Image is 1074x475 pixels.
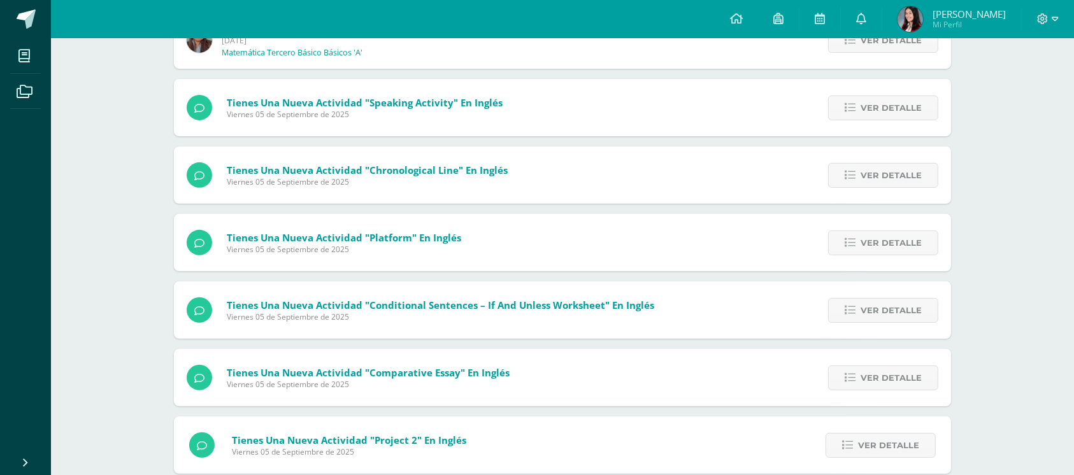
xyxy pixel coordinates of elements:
span: Viernes 05 de Septiembre de 2025 [227,311,654,322]
span: Tienes una nueva actividad "Speaking Activity" En Inglés [227,96,503,109]
span: Tienes una nueva actividad "Chronological Line" En Inglés [227,164,508,176]
span: Viernes 05 de Septiembre de 2025 [227,109,503,120]
span: Viernes 05 de Septiembre de 2025 [227,176,508,187]
span: Tienes una nueva actividad "Project 2" En Inglés [232,434,466,446]
img: 56a73a1a4f15c79f6dbfa4a08ea075c8.png [187,27,212,53]
span: Tienes una nueva actividad "Comparative Essay" En Inglés [227,366,510,379]
span: Tienes una nueva actividad "Conditional Sentences – If and Unless Worksheet" En Inglés [227,299,654,311]
span: Ver detalle [861,96,922,120]
span: Viernes 05 de Septiembre de 2025 [227,244,461,255]
span: Ver detalle [861,366,922,390]
img: 8a2858b850363fdaf7dcda19b1a5e52d.png [898,6,923,32]
span: Ver detalle [861,231,922,255]
p: Matemática Tercero Básico Básicos 'A' [222,48,362,58]
span: Viernes 05 de Septiembre de 2025 [232,446,466,457]
span: Tienes una nueva actividad "Platform" En Inglés [227,231,461,244]
span: Mi Perfil [933,19,1006,30]
span: [DATE] [222,35,571,46]
span: Ver detalle [861,299,922,322]
span: [PERSON_NAME] [933,8,1006,20]
span: Ver detalle [861,29,922,52]
span: Ver detalle [861,164,922,187]
span: Ver detalle [858,434,919,457]
span: Viernes 05 de Septiembre de 2025 [227,379,510,390]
